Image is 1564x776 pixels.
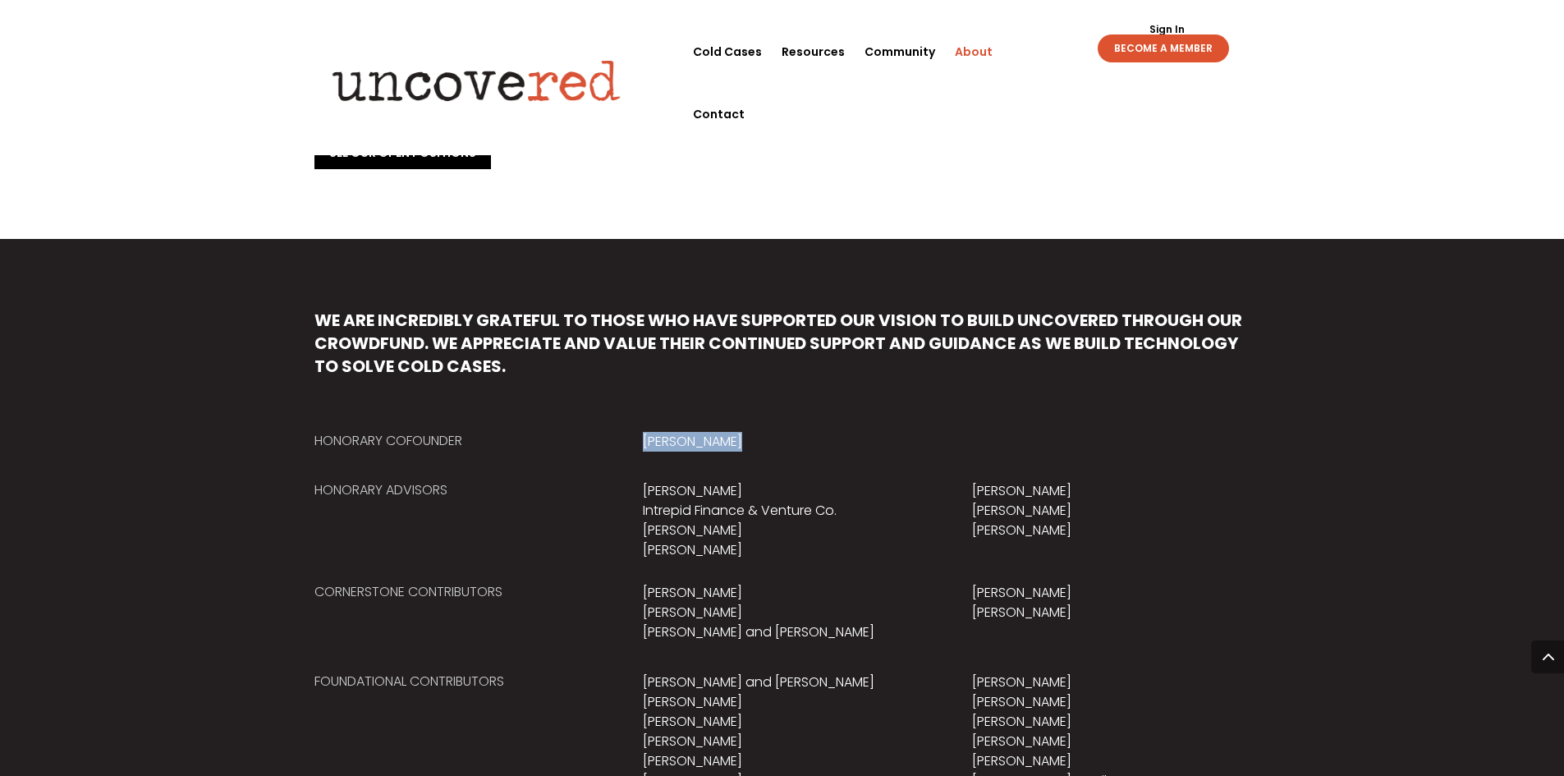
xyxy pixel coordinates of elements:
[314,309,1250,386] h5: We are incredibly grateful to those who have supported our vision to build Uncovered through our ...
[643,583,920,642] p: [PERSON_NAME] [PERSON_NAME] [PERSON_NAME] and [PERSON_NAME]
[314,673,592,699] h5: Foundational Contributors
[782,21,845,83] a: Resources
[1140,25,1194,34] a: Sign In
[955,21,993,83] a: About
[643,481,920,560] p: [PERSON_NAME] Intrepid Finance & Venture Co. [PERSON_NAME] [PERSON_NAME]
[643,432,920,452] p: [PERSON_NAME]
[314,583,592,609] h5: Cornerstone Contributors
[693,21,762,83] a: Cold Cases
[865,21,935,83] a: Community
[319,48,635,112] img: Uncovered logo
[693,83,745,145] a: Contact
[972,583,1250,622] p: [PERSON_NAME] [PERSON_NAME]
[314,481,592,507] h5: Honorary Advisors
[314,432,592,458] h5: Honorary Cofounder
[1098,34,1229,62] a: BECOME A MEMBER
[972,481,1250,540] p: [PERSON_NAME] [PERSON_NAME] [PERSON_NAME]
